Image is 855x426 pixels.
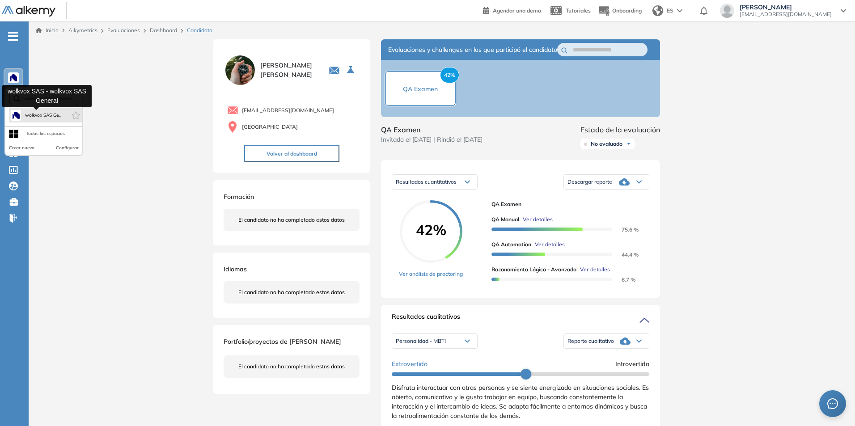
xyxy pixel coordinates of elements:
i: - [8,35,18,37]
span: Resultados cuantitativos [396,178,457,185]
img: Logo [2,6,55,17]
span: 6.7 % [611,276,635,283]
span: Resultados cualitativos [392,312,460,326]
span: 42% [440,67,459,83]
span: Tutoriales [566,7,591,14]
button: Ver detalles [576,266,610,274]
span: Descargar reporte [567,178,612,186]
span: El candidato no ha completado estos datos [238,216,345,224]
span: Disfruta interactuar con otras personas y se siente energizado en situaciones sociales. Es abiert... [392,384,649,420]
span: Razonamiento Lógico - Avanzado [491,266,576,274]
img: https://assets.alkemy.org/workspaces/1394/c9baeb50-dbbd-46c2-a7b2-c74a16be862c.png [13,112,20,119]
span: QA Automation [491,240,531,249]
img: arrow [677,9,682,13]
button: Ver detalles [519,215,553,224]
span: [PERSON_NAME] [740,4,832,11]
span: 42% [400,223,462,237]
span: Alkymetrics [68,27,97,34]
span: wolkvox SAS Ge... [25,112,61,119]
button: Ver detalles [531,240,565,249]
span: QA Examen [403,85,438,93]
a: Evaluaciones [107,27,140,34]
span: Ver detalles [580,266,610,274]
span: QA Examen [491,200,642,208]
span: message [827,398,838,409]
span: Evaluaciones y challenges en los que participó el candidato [388,45,557,55]
button: Configurar [56,144,79,152]
span: Introvertido [615,359,649,369]
span: Idiomas [224,265,247,273]
img: https://assets.alkemy.org/workspaces/1394/c9baeb50-dbbd-46c2-a7b2-c74a16be862c.png [10,74,17,81]
button: Volver al dashboard [244,145,339,162]
span: [GEOGRAPHIC_DATA] [242,123,298,131]
span: No evaluado [591,140,622,148]
span: El candidato no ha completado estos datos [238,288,345,296]
button: Crear nuevo [9,144,34,152]
span: [EMAIL_ADDRESS][DOMAIN_NAME] [740,11,832,18]
span: ES [667,7,673,15]
span: Candidato [187,26,212,34]
span: Reporte cualitativo [567,337,614,345]
button: Seleccione la evaluación activa [343,62,360,78]
span: [PERSON_NAME] [PERSON_NAME] [260,61,318,80]
span: Formación [224,193,254,201]
span: Personalidad - MBTI [396,337,446,345]
span: 44.4 % [611,251,639,258]
span: QA Manual [491,215,519,224]
span: [EMAIL_ADDRESS][DOMAIN_NAME] [242,106,334,114]
img: world [652,5,663,16]
span: Onboarding [612,7,642,14]
span: 75.6 % [611,226,639,233]
img: PROFILE_MENU_LOGO_USER [224,54,257,87]
button: Onboarding [598,1,642,21]
div: wolkvox SAS - wolkvox SAS General [2,85,92,107]
span: Ver detalles [523,215,553,224]
span: Estado de la evaluación [580,124,660,135]
a: Agendar una demo [483,4,541,15]
span: Extrovertido [392,359,427,369]
a: Ver análisis de proctoring [399,270,463,278]
a: Inicio [36,26,59,34]
div: Todos los espacios [26,130,65,137]
span: Agendar una demo [493,7,541,14]
span: Invitado el [DATE] | Rindió el [DATE] [381,135,483,144]
span: Portfolio/proyectos de [PERSON_NAME] [224,337,341,346]
img: Ícono de flecha [626,141,631,147]
span: Ver detalles [535,240,565,249]
a: Dashboard [150,27,177,34]
span: El candidato no ha completado estos datos [238,363,345,371]
span: QA Examen [381,124,483,135]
